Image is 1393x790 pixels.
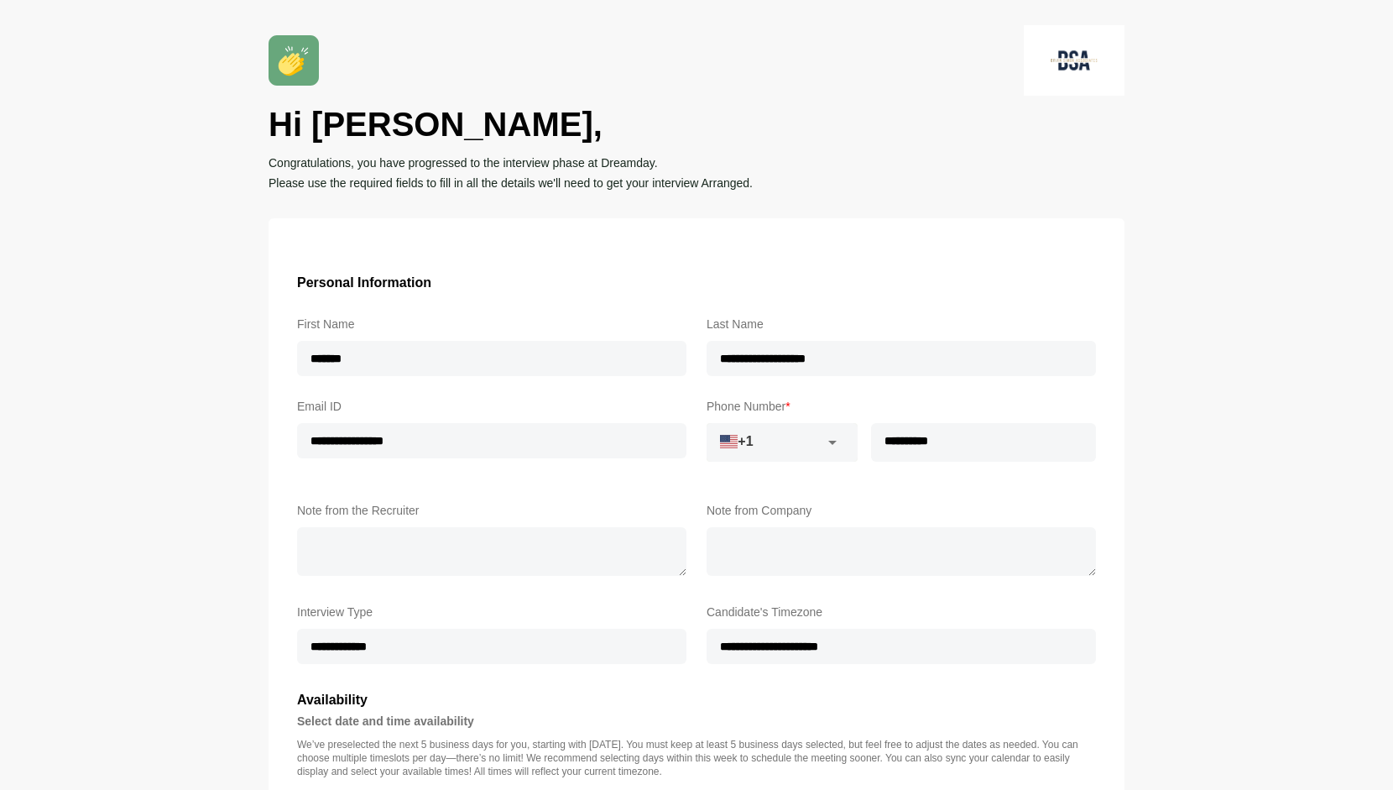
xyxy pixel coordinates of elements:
label: Phone Number [707,396,1096,416]
h4: Select date and time availability [297,711,1096,731]
p: We’ve preselected the next 5 business days for you, starting with [DATE]. You must keep at least ... [297,738,1096,778]
h3: Personal Information [297,272,1096,294]
label: First Name [297,314,686,334]
label: Email ID [297,396,686,416]
label: Note from the Recruiter [297,500,686,521]
label: Candidate's Timezone [707,602,1096,622]
img: logo [1024,25,1124,96]
h3: Availability [297,689,1096,711]
label: Last Name [707,314,1096,334]
p: Please use the required fields to fill in all the details we'll need to get your interview Arranged. [269,173,1124,193]
h1: Hi [PERSON_NAME], [269,102,1124,146]
label: Note from Company [707,500,1096,521]
strong: Congratulations, you have progressed to the interview phase at Dreamday. [269,156,658,170]
label: Interview Type [297,602,686,622]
